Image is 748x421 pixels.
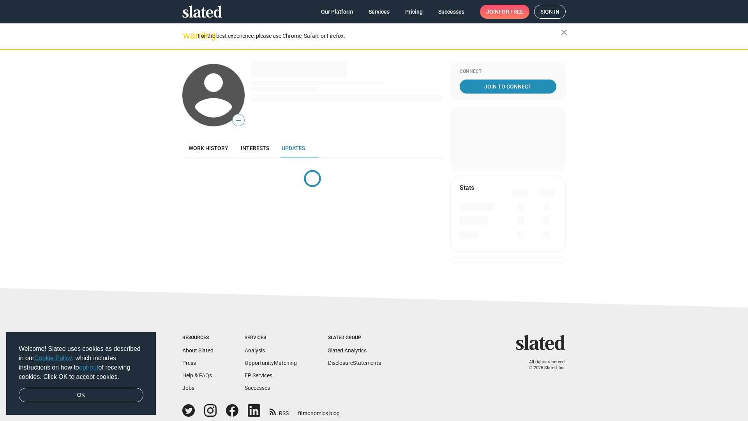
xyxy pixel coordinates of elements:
a: Help & FAQs [182,372,212,379]
span: Our Platform [321,5,353,19]
a: DisclosureStatements [328,360,381,366]
span: Welcome! Slated uses cookies as described in our , which includes instructions on how to of recei... [19,344,143,382]
a: Joinfor free [480,5,529,19]
span: Successes [438,5,464,19]
span: — [233,115,244,126]
a: Slated Analytics [328,347,367,354]
span: Interests [241,145,269,151]
a: Updates [275,139,311,157]
a: Sign in [534,5,566,19]
a: Our Platform [315,5,359,19]
span: for free [499,5,523,19]
a: Jobs [182,385,194,391]
a: opt-out [79,364,99,371]
a: Pricing [399,5,429,19]
span: Services [369,5,390,19]
div: Slated Group [328,335,381,341]
span: Pricing [405,5,423,19]
a: filmonomics blog [298,403,340,417]
a: dismiss cookie message [19,388,143,403]
p: All rights reserved. © 2025 Slated, Inc. [521,359,566,371]
a: EP Services [245,372,272,379]
a: RSS [270,405,289,417]
a: OpportunityMatching [245,360,297,366]
div: Connect [460,69,556,75]
mat-icon: warning [183,31,192,40]
div: cookieconsent [6,332,156,415]
span: film [298,410,307,416]
div: For the best experience, please use Chrome, Safari, or Firefox. [198,31,561,41]
a: Successes [432,5,471,19]
span: Updates [282,145,305,151]
mat-card-title: Stats [460,184,474,192]
a: Successes [245,385,270,391]
div: Resources [182,335,213,341]
mat-icon: close [559,28,569,37]
span: Join [486,5,523,19]
a: Join To Connect [460,80,556,94]
a: Interests [235,139,275,157]
a: Cookie Policy [34,355,72,361]
a: Press [182,360,196,366]
a: About Slated [182,347,213,354]
a: Work history [182,139,235,157]
span: Work history [189,145,228,151]
a: Analysis [245,347,265,354]
span: Sign in [540,5,559,18]
span: Join To Connect [461,80,555,94]
div: Services [245,335,297,341]
a: Services [362,5,396,19]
